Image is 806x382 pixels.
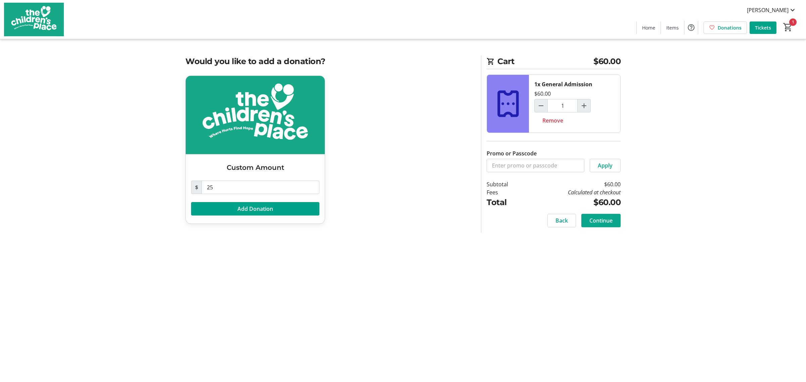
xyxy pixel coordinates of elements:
button: Increment by one [578,99,590,112]
button: Cart [782,21,794,33]
span: Home [642,24,655,31]
td: $60.00 [526,180,621,188]
td: Total [487,196,526,208]
button: Decrement by one [535,99,547,112]
a: Donations [704,21,747,34]
span: Tickets [755,24,771,31]
h3: Custom Amount [191,162,319,173]
span: Back [555,217,568,225]
button: Add Donation [191,202,319,216]
div: 1x General Admission [534,80,592,88]
span: Items [666,24,679,31]
a: Home [637,21,661,34]
span: Donations [718,24,742,31]
img: Custom Amount [186,76,325,154]
label: Promo or Passcode [487,149,537,157]
td: Fees [487,188,526,196]
span: Continue [589,217,613,225]
img: The Children's Place's Logo [4,3,64,36]
span: Remove [542,116,563,125]
input: Donation Amount [201,181,319,194]
span: Add Donation [237,205,273,213]
h2: Would you like to add a donation? [185,55,473,67]
input: Enter promo or passcode [487,159,584,172]
button: [PERSON_NAME] [742,5,802,15]
a: Tickets [750,21,776,34]
span: $60.00 [593,55,621,67]
input: General Admission Quantity [547,99,578,112]
td: $60.00 [526,196,621,208]
button: Back [547,214,576,227]
h2: Cart [487,55,621,69]
a: Items [661,21,684,34]
button: Remove [534,114,571,127]
button: Apply [590,159,621,172]
td: Subtotal [487,180,526,188]
span: $ [191,181,202,194]
span: [PERSON_NAME] [747,6,789,14]
button: Continue [581,214,621,227]
td: Calculated at checkout [526,188,621,196]
div: $60.00 [534,90,551,98]
button: Help [684,21,698,34]
span: Apply [598,161,613,170]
